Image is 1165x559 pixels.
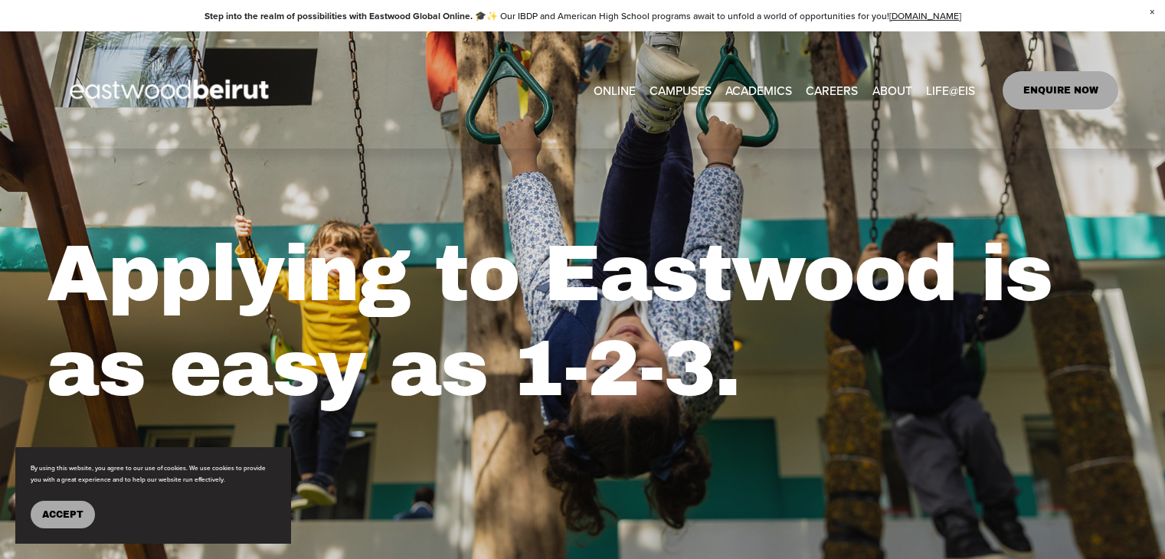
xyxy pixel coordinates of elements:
[1003,71,1118,110] a: ENQUIRE NOW
[889,9,961,22] a: [DOMAIN_NAME]
[872,80,912,101] span: ABOUT
[47,227,1118,417] h1: Applying to Eastwood is as easy as 1-2-3.
[926,80,975,101] span: LIFE@EIS
[15,447,291,544] section: Cookie banner
[650,78,712,102] a: folder dropdown
[47,51,296,129] img: EastwoodIS Global Site
[31,463,276,485] p: By using this website, you agree to our use of cookies. We use cookies to provide you with a grea...
[872,78,912,102] a: folder dropdown
[725,80,792,101] span: ACADEMICS
[42,509,83,520] span: Accept
[594,78,636,102] a: ONLINE
[926,78,975,102] a: folder dropdown
[31,501,95,528] button: Accept
[650,80,712,101] span: CAMPUSES
[806,78,858,102] a: CAREERS
[725,78,792,102] a: folder dropdown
